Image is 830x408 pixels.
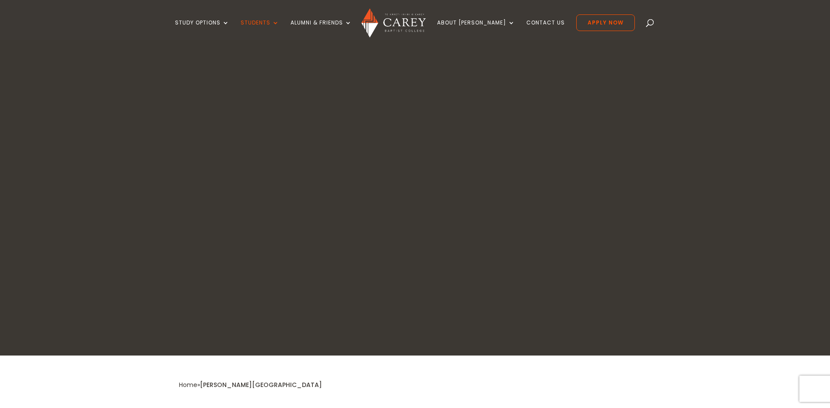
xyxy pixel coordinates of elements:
[175,20,229,40] a: Study Options
[200,380,322,389] span: [PERSON_NAME][GEOGRAPHIC_DATA]
[179,380,322,389] span: »
[241,20,279,40] a: Students
[576,14,635,31] a: Apply Now
[526,20,565,40] a: Contact Us
[361,8,426,38] img: Carey Baptist College
[437,20,515,40] a: About [PERSON_NAME]
[291,20,352,40] a: Alumni & Friends
[179,380,197,389] a: Home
